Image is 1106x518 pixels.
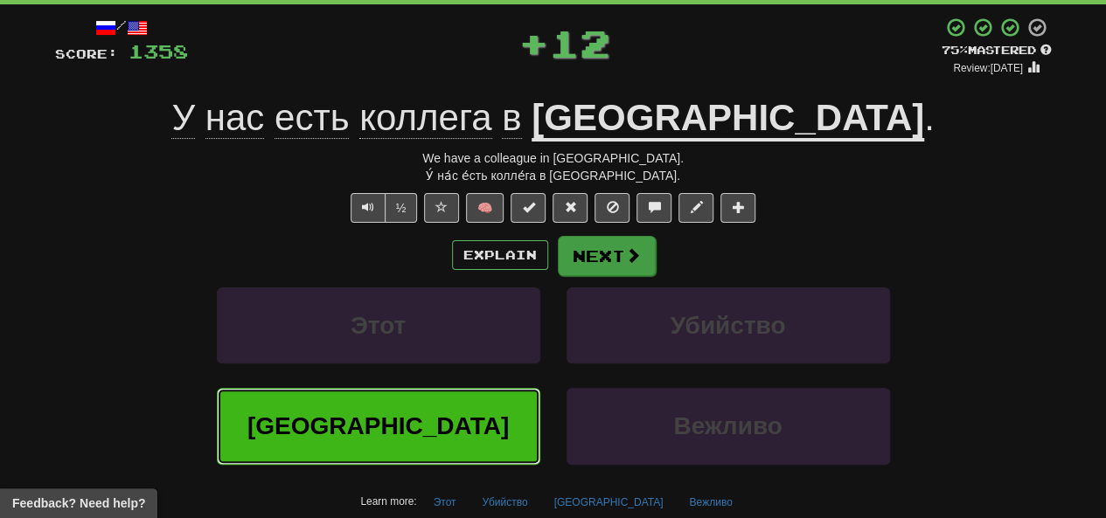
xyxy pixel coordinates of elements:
[424,489,466,515] button: Этот
[720,193,755,223] button: Add to collection (alt+a)
[247,412,509,439] span: [GEOGRAPHIC_DATA]
[953,62,1023,74] small: Review: [DATE]
[347,193,418,223] div: Text-to-speech controls
[511,193,546,223] button: Set this sentence to 100% Mastered (alt+m)
[466,193,504,223] button: 🧠
[359,97,491,139] span: коллега
[532,97,924,142] u: [GEOGRAPHIC_DATA]
[636,193,671,223] button: Discuss sentence (alt+u)
[673,412,782,439] span: Вежливо
[385,193,418,223] button: ½
[55,17,188,38] div: /
[217,388,540,464] button: [GEOGRAPHIC_DATA]
[452,240,548,270] button: Explain
[671,312,786,339] span: Убийство
[275,97,349,139] span: есть
[129,40,188,62] span: 1358
[567,287,890,363] button: Убийство
[171,97,195,139] span: У
[351,193,386,223] button: Play sentence audio (ctl+space)
[55,149,1052,167] div: We have a colleague in [GEOGRAPHIC_DATA].
[595,193,630,223] button: Ignore sentence (alt+i)
[351,312,406,339] span: Этот
[567,388,890,464] button: Вежливо
[424,193,459,223] button: Favorite sentence (alt+f)
[55,167,1052,184] div: У́ на́с е́сть колле́га в [GEOGRAPHIC_DATA].
[924,97,935,138] span: .
[518,17,549,69] span: +
[558,236,656,276] button: Next
[472,489,537,515] button: Убийство
[553,193,588,223] button: Reset to 0% Mastered (alt+r)
[12,494,145,512] span: Open feedback widget
[549,21,610,65] span: 12
[360,495,416,508] small: Learn more:
[502,97,521,139] span: в
[217,287,540,363] button: Этот
[544,489,672,515] button: [GEOGRAPHIC_DATA]
[55,46,118,61] span: Score:
[678,193,713,223] button: Edit sentence (alt+d)
[205,97,265,139] span: нас
[942,43,968,57] span: 75 %
[942,43,1052,59] div: Mastered
[679,489,741,515] button: Вежливо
